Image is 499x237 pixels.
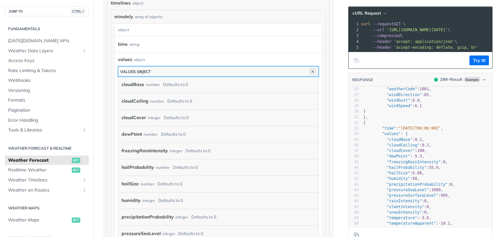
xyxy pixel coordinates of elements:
div: 39 [349,159,359,165]
div: 38 [349,154,359,159]
div: 28 [349,98,359,103]
span: --url [373,28,384,32]
div: object [132,0,143,6]
a: Realtime Weatherget [5,165,89,175]
div: 50 [349,221,359,226]
div: 31 [349,115,359,120]
span: : , [363,143,431,147]
div: 45 [349,193,359,198]
span: 0.2 [415,137,422,142]
span: \ [361,39,457,44]
span: : , [363,160,448,164]
div: 27 [349,92,359,98]
div: object [115,24,320,36]
span: "cloudCeiling" [387,143,419,147]
button: Show subpages for Weather on Routes [82,188,87,193]
span: Weather Data Layers [8,48,80,54]
span: 0 [424,199,427,203]
span: : , [363,221,453,226]
div: integer [142,196,155,205]
span: 0.2 [422,143,429,147]
span: "pressureSurfaceLevel" [387,193,438,198]
div: 3 [349,33,360,39]
span: : , [363,165,441,170]
span: Formats [8,97,87,104]
span: : , [363,199,429,203]
button: RESPONSE [352,77,373,83]
span: : , [363,126,443,131]
div: 37 [349,148,359,154]
div: 32 [349,120,359,126]
a: [DATE][DOMAIN_NAME] APIs [5,36,89,46]
div: 29 [349,103,359,109]
span: Weather Forecast [8,157,70,164]
span: "hailSize" [387,171,410,175]
div: string [129,40,139,49]
span: "temperature" [387,216,417,220]
span: : , [363,137,424,142]
div: 51 [349,227,359,232]
span: Realtime Weather [8,167,70,173]
a: Rate Limiting & Tokens [5,66,89,76]
div: 26 [349,86,359,92]
span: "dewPoint" [387,154,410,158]
span: Example [464,77,480,82]
span: : { [363,131,408,136]
span: { [363,120,365,125]
a: Versioning [5,86,89,95]
label: freezingRainIntensity [122,146,168,156]
div: Defaults to 0 [173,163,198,172]
span: 1009 [431,188,441,192]
span: Pagination [8,107,87,114]
span: Webhooks [8,77,87,84]
span: : , [363,216,431,220]
div: - Result [440,76,462,83]
div: 47 [349,204,359,210]
span: 0 [450,182,452,187]
span: '[URL][DOMAIN_NAME][DATE]' [387,28,448,32]
span: Tools & Libraries [8,127,80,133]
span: 995 [441,193,448,198]
label: cloudBase [122,80,144,89]
span: \ [361,28,450,32]
span: values [118,56,132,63]
span: "windDirection" [387,93,422,97]
span: : , [363,148,427,153]
span: 0 [443,160,445,164]
span: CTRL-/ [71,9,85,14]
button: Try It! [469,56,489,65]
div: Defaults to 0 [158,179,183,189]
div: 48 [349,210,359,215]
h2: Weather Forecast & realtime [5,145,89,151]
div: number [150,96,164,106]
span: : , [363,154,424,158]
div: 42 [349,176,359,181]
span: : [363,104,422,108]
a: Tools & LibrariesShow subpages for Tools & Libraries [5,125,89,135]
span: } [363,109,365,114]
div: number [144,130,158,139]
h2: Weather Maps [5,205,89,211]
div: 40 [349,165,359,170]
button: values object [118,67,318,76]
span: Weather on Routes [8,187,80,193]
span: Versioning [8,87,87,94]
span: 'accept-encoding: deflate, gzip, br' [394,45,478,50]
span: : , [363,87,431,91]
div: 2 [349,27,360,33]
span: 6.8 [413,98,420,103]
label: cloudCover [122,113,146,122]
div: 35 [349,137,359,143]
span: "sleetIntensity" [387,205,424,209]
span: 200 [440,77,448,82]
span: : , [363,188,443,192]
div: Defaults to 0 [191,212,216,222]
div: 36 [349,143,359,148]
a: Weather Data LayersShow subpages for Weather Data Layers [5,46,89,56]
span: "time" [382,126,396,131]
span: 0 [427,205,429,209]
span: 10.1 [441,221,450,226]
span: 6.08 [413,171,422,175]
span: Weather Timelines [8,177,80,183]
span: "snowIntensity" [387,210,422,215]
